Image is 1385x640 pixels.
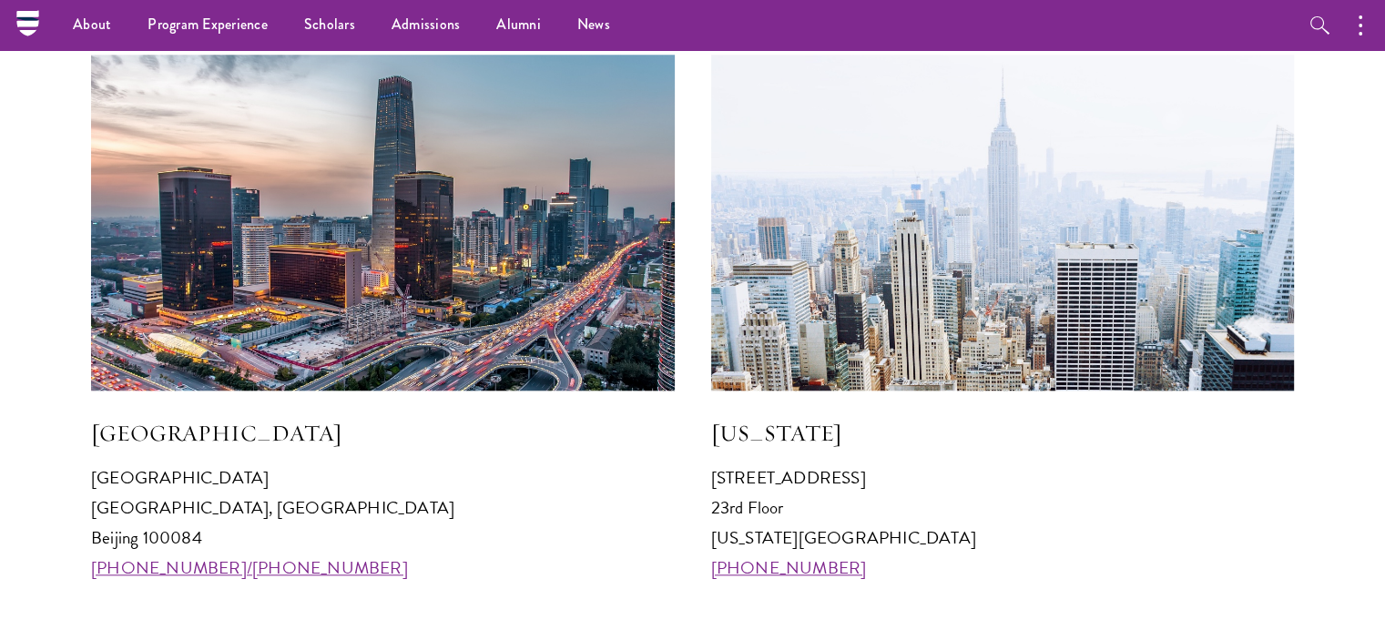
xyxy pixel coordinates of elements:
[711,554,867,581] a: [PHONE_NUMBER]
[711,462,1295,583] p: [STREET_ADDRESS] 23rd Floor [US_STATE][GEOGRAPHIC_DATA]
[711,418,1295,449] h5: [US_STATE]
[91,418,675,449] h5: [GEOGRAPHIC_DATA]
[91,554,408,581] a: [PHONE_NUMBER]/[PHONE_NUMBER]
[91,462,675,583] p: [GEOGRAPHIC_DATA] [GEOGRAPHIC_DATA], [GEOGRAPHIC_DATA] Beijing 100084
